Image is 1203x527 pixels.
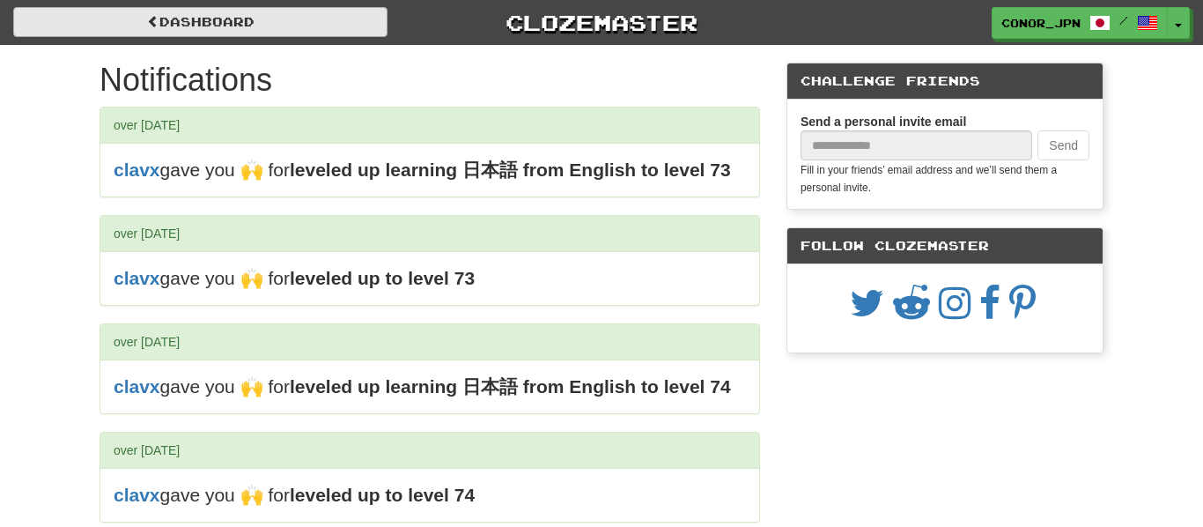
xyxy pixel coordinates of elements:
[100,63,760,98] h1: Notifications
[992,7,1168,39] a: Conor_JPN /
[100,216,759,252] div: over [DATE]
[290,485,475,505] strong: leveled up to level 74
[13,7,387,37] a: Dashboard
[100,433,759,469] div: over [DATE]
[787,63,1103,100] div: Challenge Friends
[100,324,759,360] div: over [DATE]
[1001,15,1081,31] span: Conor_JPN
[290,376,731,397] strong: leveled up learning 日本語 from English to level 74
[787,228,1103,264] div: Follow Clozemaster
[801,164,1057,194] small: Fill in your friends’ email address and we’ll send them a personal invite.
[100,144,759,197] div: gave you 🙌 for
[290,268,475,288] strong: leveled up to level 73
[290,160,731,180] strong: leveled up learning 日本語 from English to level 73
[1119,14,1128,26] span: /
[100,252,759,305] div: gave you 🙌 for
[100,360,759,413] div: gave you 🙌 for
[114,160,160,180] a: clavx
[114,485,160,505] a: clavx
[1037,130,1089,160] button: Send
[414,7,788,38] a: Clozemaster
[114,376,160,397] a: clavx
[114,268,160,288] a: clavx
[801,115,966,129] strong: Send a personal invite email
[100,108,759,144] div: over [DATE]
[100,469,759,522] div: gave you 🙌 for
